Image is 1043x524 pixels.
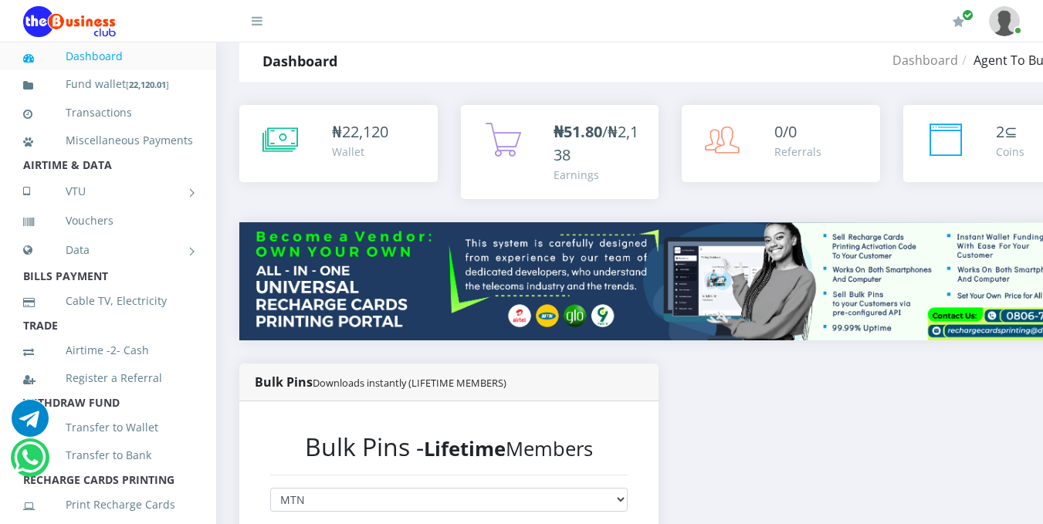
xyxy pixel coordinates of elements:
[23,283,193,319] a: Cable TV, Electricity
[239,105,438,182] a: ₦22,120 Wallet
[23,333,193,368] a: Airtime -2- Cash
[953,15,964,28] i: Renew/Upgrade Subscription
[892,52,958,69] a: Dashboard
[554,167,644,183] div: Earnings
[342,121,388,142] span: 22,120
[989,6,1020,36] img: User
[126,79,169,90] small: [ ]
[23,487,193,522] a: Print Recharge Cards
[23,66,193,103] a: Fund wallet[22,120.01]
[424,435,593,462] small: Members
[129,79,166,90] b: 22,120.01
[682,105,880,182] a: 0/0 Referrals
[255,374,506,390] strong: Bulk Pins
[461,105,659,199] a: ₦51.80/₦2,138 Earnings
[23,203,193,238] a: Vouchers
[262,52,337,70] strong: Dashboard
[12,411,49,437] a: Chat for support
[332,144,388,160] div: Wallet
[23,123,193,158] a: Miscellaneous Payments
[774,121,797,142] span: 0/0
[332,120,388,144] div: ₦
[23,438,193,473] a: Transfer to Bank
[23,6,116,37] img: Logo
[23,360,193,396] a: Register a Referral
[996,144,1024,160] div: Coins
[554,121,638,165] span: /₦2,138
[996,120,1024,144] div: ⊆
[14,451,46,476] a: Chat for support
[424,435,506,462] b: Lifetime
[313,376,506,390] small: Downloads instantly (LIFETIME MEMBERS)
[270,432,628,461] h2: Bulk Pins -
[23,231,193,269] a: Data
[23,39,193,74] a: Dashboard
[962,9,974,21] span: Renew/Upgrade Subscription
[554,121,602,142] b: ₦51.80
[23,410,193,445] a: Transfer to Wallet
[23,95,193,130] a: Transactions
[774,144,821,160] div: Referrals
[23,172,193,211] a: VTU
[996,121,1004,142] span: 2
